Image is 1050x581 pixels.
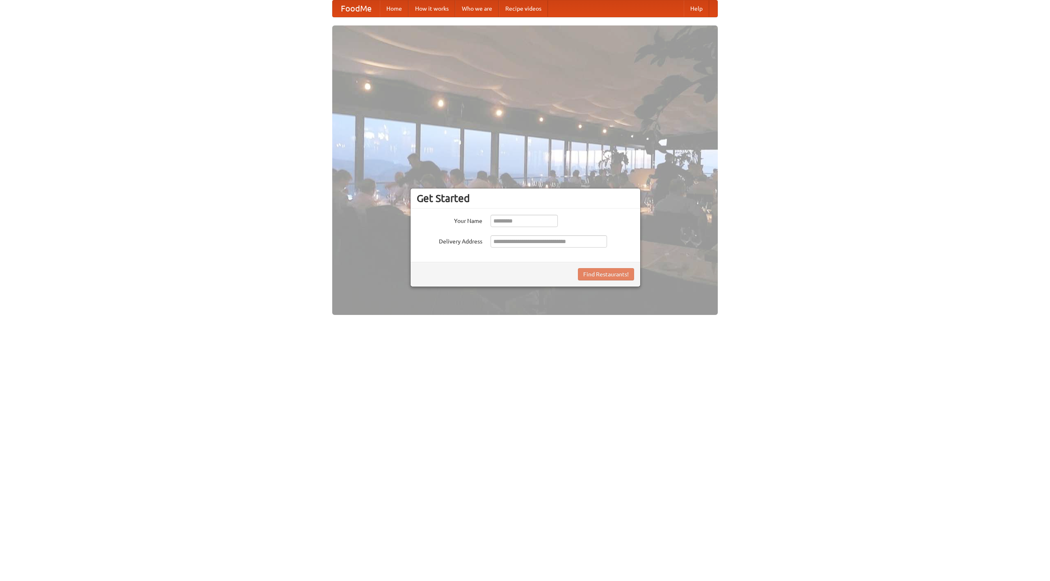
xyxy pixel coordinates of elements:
label: Delivery Address [417,235,482,246]
button: Find Restaurants! [578,268,634,280]
a: Help [684,0,709,17]
a: FoodMe [333,0,380,17]
a: How it works [409,0,455,17]
a: Recipe videos [499,0,548,17]
h3: Get Started [417,192,634,204]
label: Your Name [417,215,482,225]
a: Home [380,0,409,17]
a: Who we are [455,0,499,17]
